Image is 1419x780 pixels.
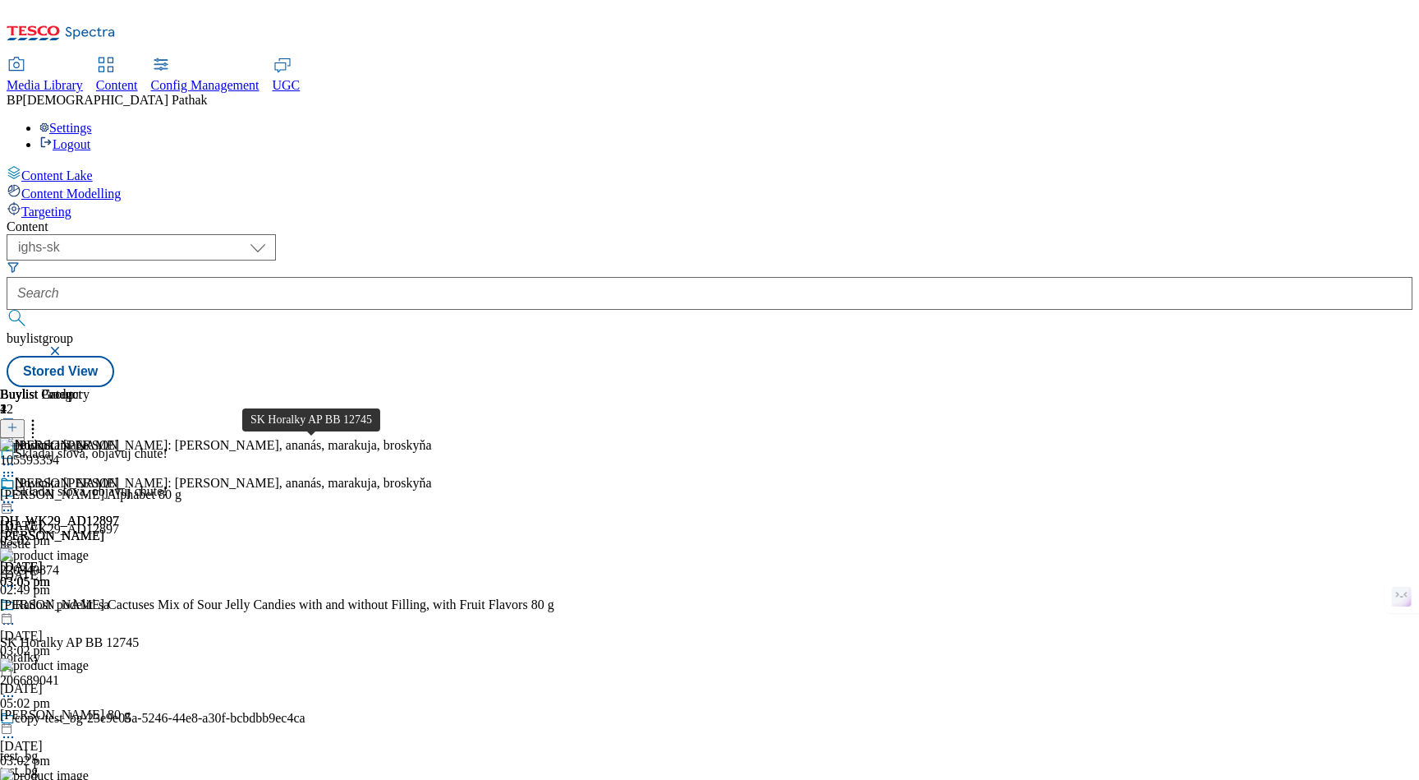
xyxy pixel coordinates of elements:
span: Content Lake [21,168,93,182]
a: UGC [273,58,301,93]
a: Content Modelling [7,183,1412,201]
a: Media Library [7,58,83,93]
a: Content [96,58,138,93]
button: Stored View [7,356,114,387]
span: Config Management [151,78,259,92]
a: Content Lake [7,165,1412,183]
a: Settings [39,121,92,135]
span: BP [7,93,23,107]
span: Targeting [21,205,71,219]
span: Media Library [7,78,83,92]
input: Search [7,277,1412,310]
a: Config Management [151,58,259,93]
span: Content Modelling [21,187,121,201]
a: Logout [39,137,90,151]
svg: Search Filters [7,261,20,274]
span: UGC [273,78,301,92]
span: [DEMOGRAPHIC_DATA] Pathak [23,93,208,107]
div: Content [7,219,1412,234]
a: Targeting [7,201,1412,219]
span: Content [96,78,138,92]
span: buylistgroup [7,331,73,345]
